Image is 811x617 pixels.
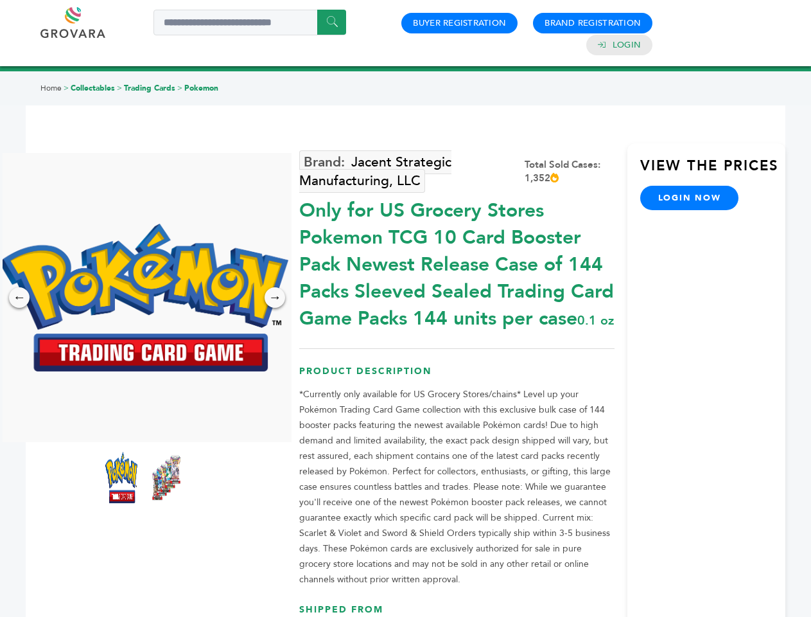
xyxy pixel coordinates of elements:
[265,287,285,308] div: →
[613,39,641,51] a: Login
[105,452,137,503] img: *Only for US Grocery Stores* Pokemon TCG 10 Card Booster Pack – Newest Release (Case of 144 Packs...
[413,17,506,29] a: Buyer Registration
[577,312,614,329] span: 0.1 oz
[71,83,115,93] a: Collectables
[153,10,346,35] input: Search a product or brand...
[64,83,69,93] span: >
[184,83,218,93] a: Pokemon
[640,186,739,210] a: login now
[299,150,451,193] a: Jacent Strategic Manufacturing, LLC
[299,365,615,388] h3: Product Description
[545,17,641,29] a: Brand Registration
[124,83,175,93] a: Trading Cards
[9,287,30,308] div: ←
[40,83,62,93] a: Home
[525,158,615,185] div: Total Sold Cases: 1,352
[299,387,615,587] p: *Currently only available for US Grocery Stores/chains* Level up your Pokémon Trading Card Game c...
[150,452,182,503] img: *Only for US Grocery Stores* Pokemon TCG 10 Card Booster Pack – Newest Release (Case of 144 Packs...
[299,191,615,332] div: Only for US Grocery Stores Pokemon TCG 10 Card Booster Pack Newest Release Case of 144 Packs Slee...
[177,83,182,93] span: >
[640,156,785,186] h3: View the Prices
[117,83,122,93] span: >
